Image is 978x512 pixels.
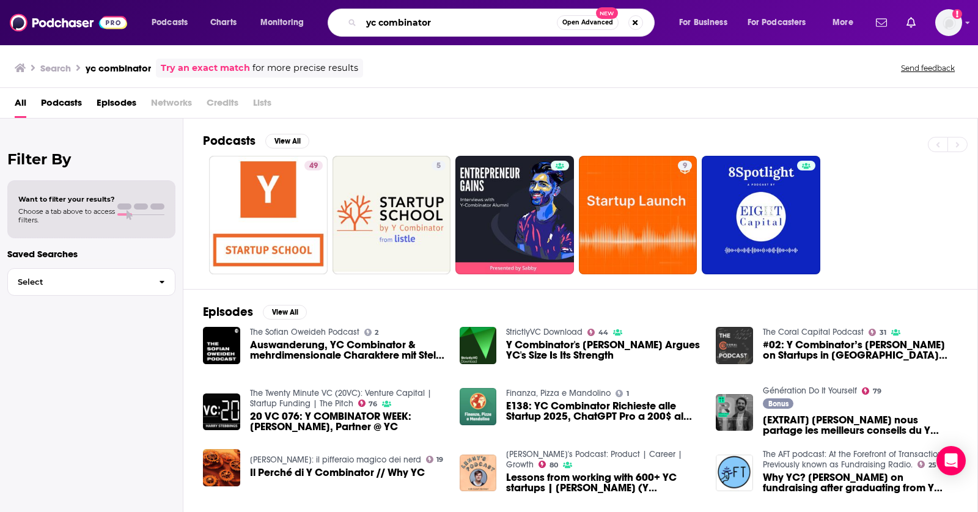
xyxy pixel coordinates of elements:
a: 5 [432,161,446,170]
a: Episodes [97,93,136,118]
button: Select [7,268,175,296]
a: Auswanderung, YC Combinator & mehrdimensionale Charaktere mit Steli Efti [250,340,445,360]
button: open menu [671,13,743,32]
a: Lenny's Podcast: Product | Career | Growth [506,449,682,470]
svg: Add a profile image [952,9,962,19]
img: Lessons from working with 600+ YC startups | Gustaf Alströmer (Y Combinator, Airbnb) [460,455,497,492]
h2: Filter By [7,150,175,168]
input: Search podcasts, credits, & more... [361,13,557,32]
span: 80 [550,463,558,468]
span: For Podcasters [748,14,806,31]
a: Podcasts [41,93,82,118]
span: Podcasts [152,14,188,31]
a: 9 [678,161,692,170]
span: 44 [598,330,608,335]
a: 49 [304,161,323,170]
button: Send feedback [897,63,958,73]
img: Auswanderung, YC Combinator & mehrdimensionale Charaktere mit Steli Efti [203,327,240,364]
span: Lists [253,93,271,118]
span: 76 [369,401,377,407]
span: Lessons from working with 600+ YC startups | [PERSON_NAME] (Y Combinator, Airbnb) [506,472,701,493]
span: 79 [873,389,881,394]
a: EpisodesView All [203,304,307,320]
a: The Twenty Minute VC (20VC): Venture Capital | Startup Funding | The Pitch [250,388,432,409]
button: open menu [740,13,824,32]
span: Credits [207,93,238,118]
img: User Profile [935,9,962,36]
a: 5 [333,156,451,274]
a: E138: YC Combinator Richieste alle Startup 2025, ChatGPT Pro a 200$ al mese, e dimissioni capo Ag... [506,401,701,422]
img: #02: Y Combinator’s Michael Seibel on Startups in Japan and YC’s Globalization [716,327,753,364]
span: Logged in as jacruz [935,9,962,36]
a: The Sofian Oweideh Podcast [250,327,359,337]
span: Y Combinator's [PERSON_NAME] Argues YC's Size Is Its Strength [506,340,701,360]
a: 44 [587,329,608,336]
button: Open AdvancedNew [557,15,619,30]
span: 31 [880,330,886,335]
span: More [833,14,853,31]
a: [EXTRAIT] Matthieu Rouif nous partage les meilleurs conseils du Y Combinator (YC) [716,394,753,431]
a: 79 [862,387,881,395]
span: 20 VC 076: Y COMBINATOR WEEK: [PERSON_NAME], Partner @ YC [250,411,445,432]
a: The AFT podcast: At the Forefront of Transactions | Previously known as Fundraising Radio. [763,449,953,470]
a: Lessons from working with 600+ YC startups | Gustaf Alströmer (Y Combinator, Airbnb) [506,472,701,493]
a: [EXTRAIT] Matthieu Rouif nous partage les meilleurs conseils du Y Combinator (YC) [763,415,958,436]
div: Search podcasts, credits, & more... [339,9,666,37]
img: Y Combinator's Pete Koomen Argues YC's Size Is Its Strength [460,327,497,364]
a: 31 [869,329,886,336]
span: 49 [309,160,318,172]
button: Show profile menu [935,9,962,36]
a: Try an exact match [161,61,250,75]
span: Networks [151,93,192,118]
h3: yc combinator [86,62,151,74]
img: Why YC? Jamie Gull on fundraising after graduating from Y Combinator and on reasons for choosing YC. [716,455,753,492]
a: Show notifications dropdown [871,12,892,33]
a: Il Perché di Y Combinator // Why YC [250,467,425,478]
span: For Business [679,14,727,31]
a: Paul Graham: il pifferaio magico dei nerd [250,455,421,465]
a: Why YC? Jamie Gull on fundraising after graduating from Y Combinator and on reasons for choosing YC. [763,472,958,493]
button: View All [265,134,309,148]
img: Podchaser - Follow, Share and Rate Podcasts [10,11,127,34]
button: open menu [143,13,204,32]
a: Show notifications dropdown [902,12,921,33]
div: Open Intercom Messenger [936,446,966,475]
button: open menu [252,13,320,32]
a: Y Combinator's Pete Koomen Argues YC's Size Is Its Strength [506,340,701,360]
h3: Search [40,62,71,74]
a: 19 [426,456,444,463]
span: Bonus [768,400,789,408]
a: Génération Do It Yourself [763,386,857,396]
a: Finanza, Pizza e Mandolino [506,388,611,398]
img: Il Perché di Y Combinator // Why YC [203,449,240,486]
a: 1 [616,390,629,397]
h2: Podcasts [203,133,256,148]
a: All [15,93,26,118]
a: 2 [364,329,379,336]
a: The Coral Capital Podcast [763,327,864,337]
img: E138: YC Combinator Richieste alle Startup 2025, ChatGPT Pro a 200$ al mese, e dimissioni capo Ag... [460,388,497,425]
span: for more precise results [252,61,358,75]
a: 80 [539,461,558,468]
span: [EXTRAIT] [PERSON_NAME] nous partage les meilleurs conseils du Y Combinator (YC) [763,415,958,436]
a: 20 VC 076: Y COMBINATOR WEEK: Aaron Harris, Partner @ YC [250,411,445,432]
a: Charts [202,13,244,32]
span: 9 [683,160,687,172]
span: 1 [627,391,629,397]
button: open menu [824,13,869,32]
p: Saved Searches [7,248,175,260]
span: Choose a tab above to access filters. [18,207,115,224]
span: 25 [928,463,936,468]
